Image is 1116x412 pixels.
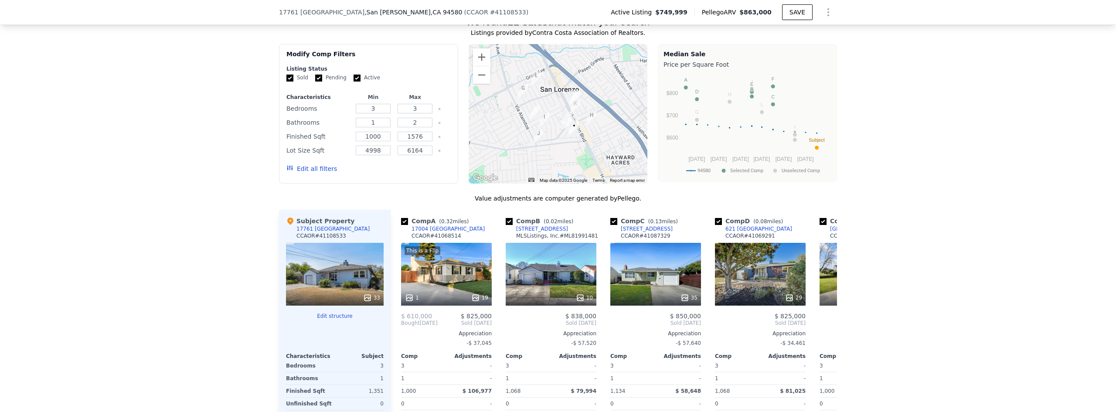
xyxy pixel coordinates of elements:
div: - [762,398,806,410]
div: 17004 Via Andeta [569,91,579,106]
div: CCAOR # 41108533 [296,232,346,239]
a: 621 [GEOGRAPHIC_DATA] [715,225,792,232]
div: Comp [820,353,865,360]
div: Finished Sqft [286,385,333,397]
div: Comp B [506,217,577,225]
img: Google [471,172,500,184]
text: Selected Comp [730,168,763,174]
div: Price per Square Foot [663,58,831,71]
a: Terms [592,178,605,183]
div: Comp D [715,217,786,225]
div: 970 Hacienda Ave [534,129,543,144]
text: 94580 [697,168,711,174]
span: 3 [401,363,405,369]
span: 0.13 [650,218,662,225]
text: C [771,94,775,99]
div: 1,351 [337,385,384,397]
div: 17761 [GEOGRAPHIC_DATA] [296,225,370,232]
div: 17761 Via Arriba [569,121,579,136]
text: [DATE] [711,156,727,162]
div: Comp C [610,217,681,225]
span: $ 825,000 [461,313,492,320]
span: Sold [DATE] [715,320,806,327]
div: Max [396,94,434,101]
text: [DATE] [732,156,749,162]
div: Comp [506,353,551,360]
div: Modify Comp Filters [286,50,451,65]
span: $ 610,000 [401,313,432,320]
span: Active Listing [611,8,655,17]
div: Comp E [820,217,890,225]
div: Adjustments [551,353,596,360]
div: 3 [337,360,384,372]
span: $863,000 [739,9,772,16]
span: $ 58,648 [675,388,701,394]
span: ( miles) [750,218,786,225]
div: Adjustments [656,353,701,360]
div: Comp [715,353,760,360]
text: E [750,82,753,87]
span: , San [PERSON_NAME] [364,8,462,17]
div: Adjustments [446,353,492,360]
div: - [448,398,492,410]
button: Clear [438,107,441,111]
span: $ 850,000 [670,313,701,320]
span: -$ 37,045 [466,340,492,346]
div: [STREET_ADDRESS] [516,225,568,232]
span: 0.32 [441,218,453,225]
div: 18231 Melrose Ave [587,111,596,126]
div: 17004 [GEOGRAPHIC_DATA] [412,225,485,232]
label: Sold [286,74,308,82]
span: $ 838,000 [565,313,596,320]
div: ( ) [464,8,529,17]
button: Clear [438,121,441,125]
span: 0.08 [755,218,767,225]
div: Subject [335,353,384,360]
span: 3 [820,363,823,369]
text: [DATE] [797,156,814,162]
div: Bathrooms [286,116,350,129]
div: - [553,398,596,410]
div: - [657,360,701,372]
span: $749,999 [655,8,687,17]
button: Zoom out [473,66,490,84]
div: - [448,372,492,385]
label: Pending [315,74,347,82]
span: ( miles) [645,218,681,225]
span: Sold [DATE] [438,320,492,327]
div: [STREET_ADDRESS] [621,225,673,232]
div: Appreciation [506,330,596,337]
div: 891 Via Mariposa [530,105,540,120]
span: 1,000 [401,388,416,394]
div: 1 [820,372,863,385]
text: D [695,89,699,94]
div: Bedrooms [286,102,350,115]
div: Appreciation [820,330,910,337]
text: [DATE] [776,156,792,162]
text: A [684,77,688,82]
div: 1 [337,372,384,385]
span: 0 [401,401,405,407]
span: Map data ©2025 Google [540,178,587,183]
span: ( miles) [540,218,577,225]
div: [DATE] [401,320,438,327]
div: Finished Sqft [286,130,350,143]
div: 17039 Via Pasatiempo [540,112,549,127]
a: [STREET_ADDRESS] [610,225,673,232]
div: 621 Hacienda Ave [562,112,572,126]
div: 1 [405,293,419,302]
text: K [793,129,797,135]
span: 0 [820,401,823,407]
div: Listing Status [286,65,451,72]
div: 1 [506,372,549,385]
button: SAVE [782,4,813,20]
div: 1 [401,372,445,385]
div: Bathrooms [286,372,333,385]
button: Clear [438,149,441,153]
span: $ 825,000 [775,313,806,320]
div: CCAOR # 41087329 [621,232,670,239]
div: Median Sale [663,50,831,58]
a: Report a map error [610,178,645,183]
div: Listings provided by Contra Costa Association of Realtors . [279,28,837,37]
div: Bedrooms [286,360,333,372]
